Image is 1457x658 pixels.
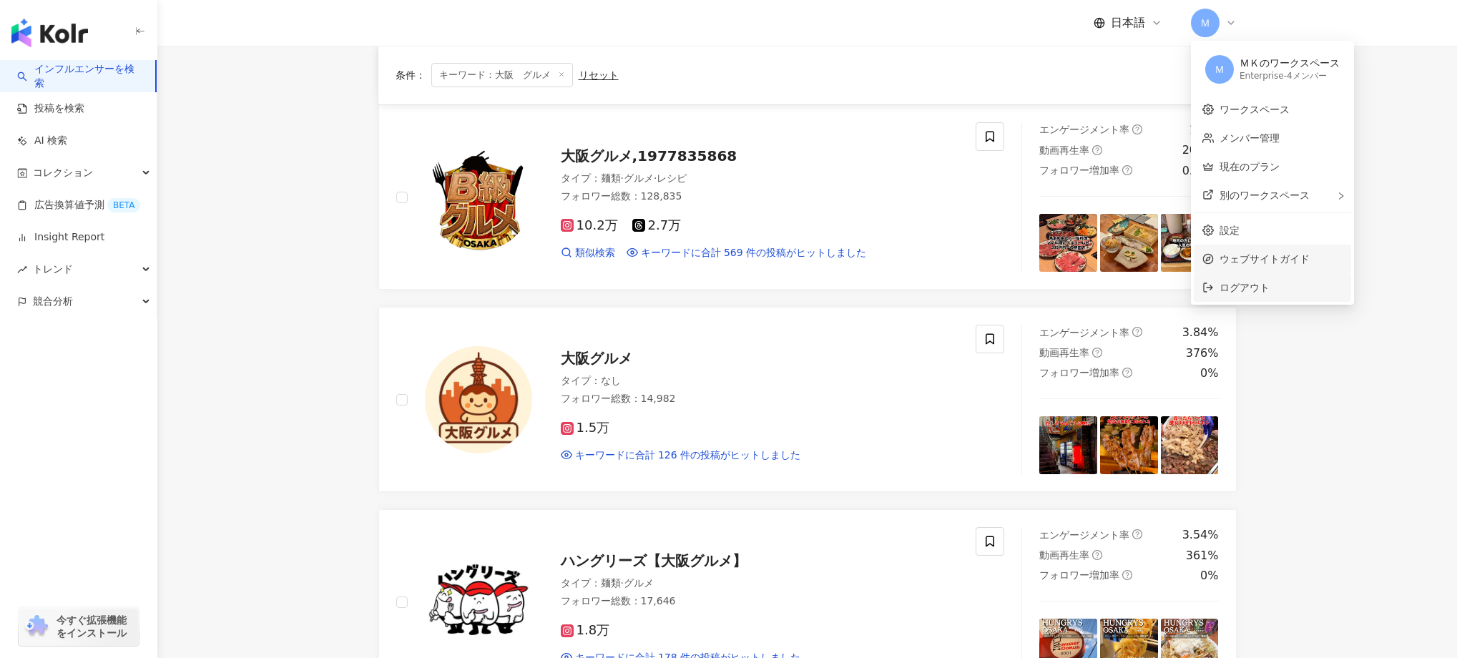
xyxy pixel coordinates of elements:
[1039,549,1089,561] span: 動画再生率
[33,157,93,189] span: コレクション
[17,134,67,148] a: AI 検索
[1182,163,1219,179] div: 0.42%
[1039,569,1119,581] span: フォロワー増加率
[561,623,610,638] span: 1.8万
[1220,104,1290,115] a: ワークスペース
[1039,367,1119,378] span: フォロワー増加率
[17,62,144,90] a: searchインフルエンサーを検索
[1215,62,1225,77] span: Ｍ
[1182,325,1219,340] div: 3.84%
[1092,550,1102,560] span: question-circle
[1186,345,1219,361] div: 376%
[33,253,73,285] span: トレンド
[632,218,682,233] span: 2.7万
[561,147,737,164] span: 大阪グルメ,1977835868
[1111,15,1145,31] span: 日本語
[641,246,867,260] span: キーワードに合計 569 件の投稿がヒットしました
[1132,529,1142,539] span: question-circle
[561,374,959,388] div: タイプ ： なし
[425,549,532,656] img: KOL Avatar
[425,346,532,453] img: KOL Avatar
[378,104,1237,290] a: KOL Avatar大阪グルメ,1977835868タイプ：麺類·グルメ·レシピフォロワー総数：128,83510.2万2.7万類似検索キーワードに合計 569 件の投稿がヒットしましたエンゲー...
[1161,416,1219,474] img: post-image
[17,265,27,275] span: rise
[621,172,624,184] span: ·
[1039,416,1097,474] img: post-image
[396,69,426,81] span: 条件 ：
[1132,327,1142,337] span: question-circle
[57,614,134,639] span: 今すぐ拡張機能をインストール
[17,198,140,212] a: 広告換算値予測BETA
[1186,548,1219,564] div: 361%
[1200,365,1218,381] div: 0%
[561,246,615,260] a: 類似検索
[1220,225,1240,236] a: 設定
[1182,527,1219,543] div: 3.54%
[378,307,1237,492] a: KOL Avatar大阪グルメタイプ：なしフォロワー総数：14,9821.5万キーワードに合計 126 件の投稿がヒットしましたエンゲージメント率question-circle3.84%動画再生...
[1039,124,1129,135] span: エンゲージメント率
[1240,57,1340,71] div: ＭＫのワークスペース
[575,246,615,260] span: 類似検索
[1122,165,1132,175] span: question-circle
[1092,145,1102,155] span: question-circle
[17,102,84,116] a: 投稿を検索
[1122,570,1132,580] span: question-circle
[561,392,959,406] div: フォロワー総数 ： 14,982
[1200,15,1210,31] span: Ｍ
[11,19,88,47] img: logo
[561,594,959,609] div: フォロワー総数 ： 17,646
[654,172,657,184] span: ·
[17,230,104,245] a: Insight Report
[561,421,610,436] span: 1.5万
[1092,348,1102,358] span: question-circle
[1182,142,1219,158] div: 20.2%
[33,285,73,318] span: 競合分析
[1122,368,1132,378] span: question-circle
[1189,122,1219,138] div: 1.2%
[561,172,959,186] div: タイプ ：
[561,552,747,569] span: ハングリーズ【大阪グルメ】
[624,577,654,589] span: グルメ
[601,577,621,589] span: 麺類
[1039,327,1129,338] span: エンゲージメント率
[1100,214,1158,272] img: post-image
[1200,568,1218,584] div: 0%
[627,246,867,260] a: キーワードに合計 569 件の投稿がヒットしました
[1039,347,1089,358] span: 動画再生率
[1240,70,1340,82] div: Enterprise - 4メンバー
[1039,144,1089,156] span: 動画再生率
[1220,190,1310,201] span: 別のワークスペース
[561,576,959,591] div: タイプ ：
[1220,251,1343,267] span: ウェブサイトガイド
[561,448,801,463] a: キーワードに合計 126 件の投稿がヒットしました
[579,69,619,81] div: リセット
[561,218,618,233] span: 10.2万
[1337,192,1345,200] span: right
[425,144,532,251] img: KOL Avatar
[1220,282,1270,293] span: ログアウト
[1039,164,1119,176] span: フォロワー増加率
[1039,214,1097,272] img: post-image
[601,172,621,184] span: 麺類
[575,448,801,463] span: キーワードに合計 126 件の投稿がヒットしました
[657,172,687,184] span: レシピ
[19,607,139,646] a: chrome extension今すぐ拡張機能をインストール
[1100,416,1158,474] img: post-image
[23,615,50,638] img: chrome extension
[431,63,573,87] span: キーワード：大阪 グルメ
[1220,132,1280,144] a: メンバー管理
[621,577,624,589] span: ·
[561,350,632,367] span: 大阪グルメ
[624,172,654,184] span: グルメ
[1161,214,1219,272] img: post-image
[1132,124,1142,134] span: question-circle
[1039,529,1129,541] span: エンゲージメント率
[1220,161,1280,172] a: 現在のプラン
[561,190,959,204] div: フォロワー総数 ： 128,835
